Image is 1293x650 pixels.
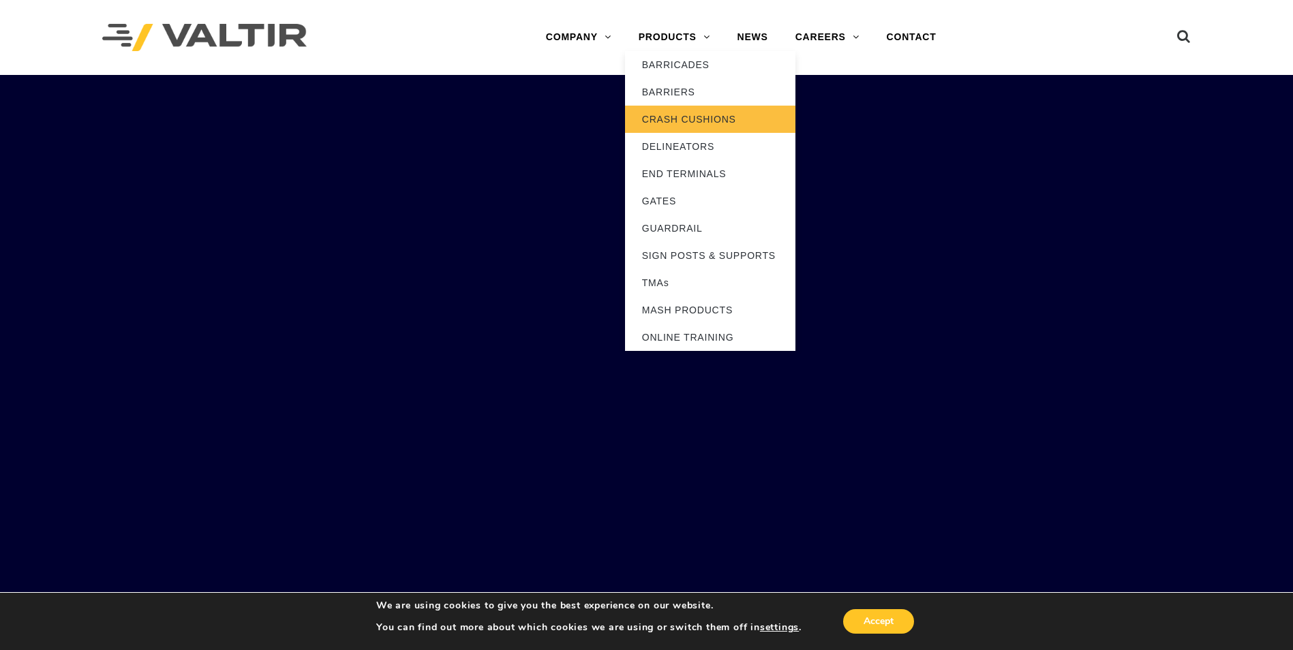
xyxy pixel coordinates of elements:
[625,24,724,51] a: PRODUCTS
[102,24,307,52] img: Valtir
[625,187,795,215] a: GATES
[376,621,802,634] p: You can find out more about which cookies we are using or switch them off in .
[724,24,782,51] a: NEWS
[625,133,795,160] a: DELINEATORS
[873,24,950,51] a: CONTACT
[625,215,795,242] a: GUARDRAIL
[625,269,795,296] a: TMAs
[625,51,795,78] a: BARRICADES
[376,600,802,612] p: We are using cookies to give you the best experience on our website.
[532,24,625,51] a: COMPANY
[625,296,795,324] a: MASH PRODUCTS
[760,621,799,634] button: settings
[625,106,795,133] a: CRASH CUSHIONS
[625,78,795,106] a: BARRIERS
[843,609,914,634] button: Accept
[625,242,795,269] a: SIGN POSTS & SUPPORTS
[625,324,795,351] a: ONLINE TRAINING
[625,160,795,187] a: END TERMINALS
[782,24,873,51] a: CAREERS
